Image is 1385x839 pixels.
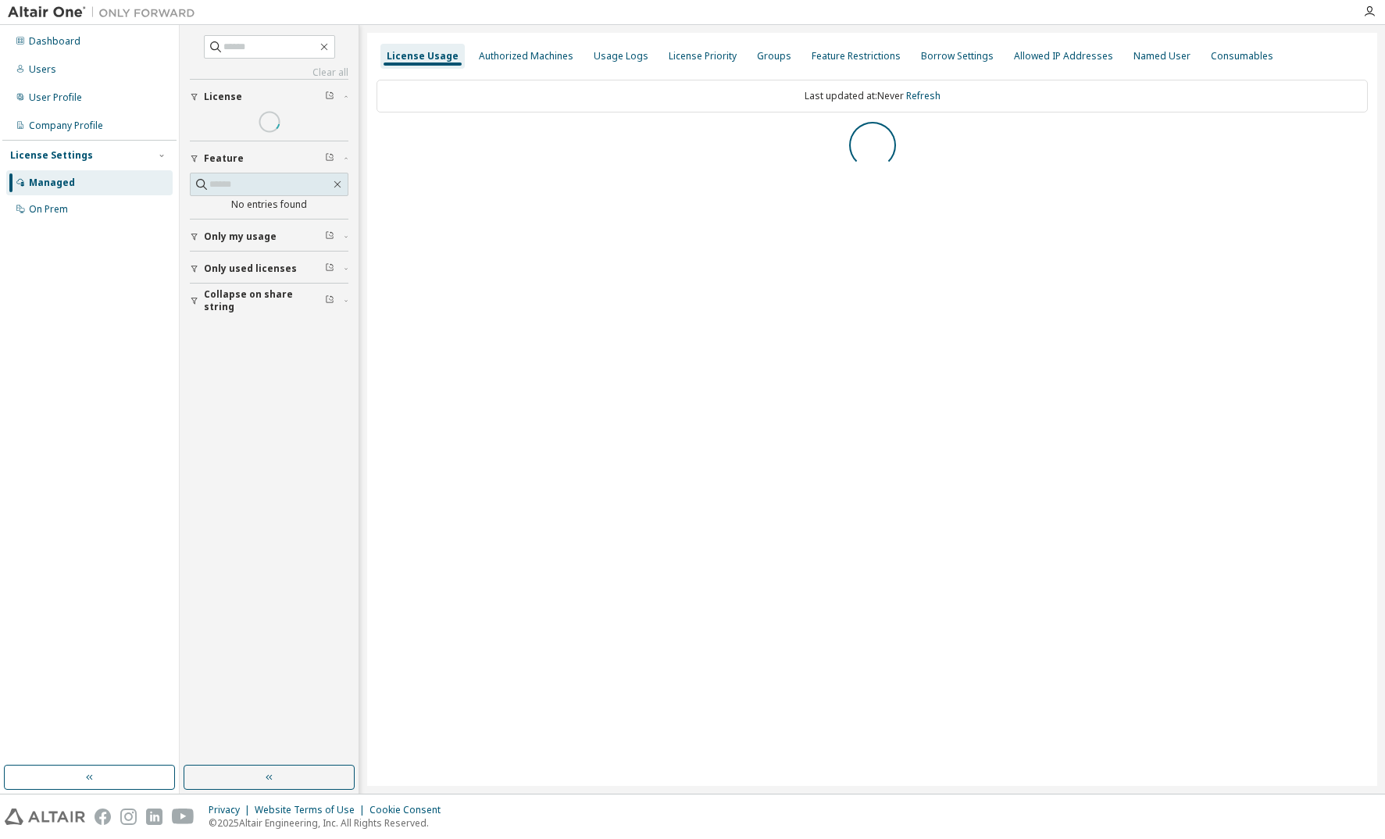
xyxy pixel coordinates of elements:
[204,91,242,103] span: License
[325,230,334,243] span: Clear filter
[1211,50,1273,62] div: Consumables
[325,295,334,307] span: Clear filter
[190,252,348,286] button: Only used licenses
[29,91,82,104] div: User Profile
[29,177,75,189] div: Managed
[369,804,450,816] div: Cookie Consent
[757,50,791,62] div: Groups
[325,152,334,165] span: Clear filter
[669,50,737,62] div: License Priority
[906,89,941,102] a: Refresh
[29,120,103,132] div: Company Profile
[377,80,1368,112] div: Last updated at: Never
[10,149,93,162] div: License Settings
[190,80,348,114] button: License
[204,288,325,313] span: Collapse on share string
[190,284,348,318] button: Collapse on share string
[146,809,162,825] img: linkedin.svg
[29,63,56,76] div: Users
[204,230,277,243] span: Only my usage
[204,262,297,275] span: Only used licenses
[209,804,255,816] div: Privacy
[29,203,68,216] div: On Prem
[255,804,369,816] div: Website Terms of Use
[8,5,203,20] img: Altair One
[387,50,459,62] div: License Usage
[190,66,348,79] a: Clear all
[325,262,334,275] span: Clear filter
[190,198,348,211] div: No entries found
[5,809,85,825] img: altair_logo.svg
[190,220,348,254] button: Only my usage
[1133,50,1190,62] div: Named User
[209,816,450,830] p: © 2025 Altair Engineering, Inc. All Rights Reserved.
[479,50,573,62] div: Authorized Machines
[812,50,901,62] div: Feature Restrictions
[120,809,137,825] img: instagram.svg
[594,50,648,62] div: Usage Logs
[204,152,244,165] span: Feature
[190,141,348,176] button: Feature
[95,809,111,825] img: facebook.svg
[325,91,334,103] span: Clear filter
[1014,50,1113,62] div: Allowed IP Addresses
[29,35,80,48] div: Dashboard
[921,50,994,62] div: Borrow Settings
[172,809,195,825] img: youtube.svg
